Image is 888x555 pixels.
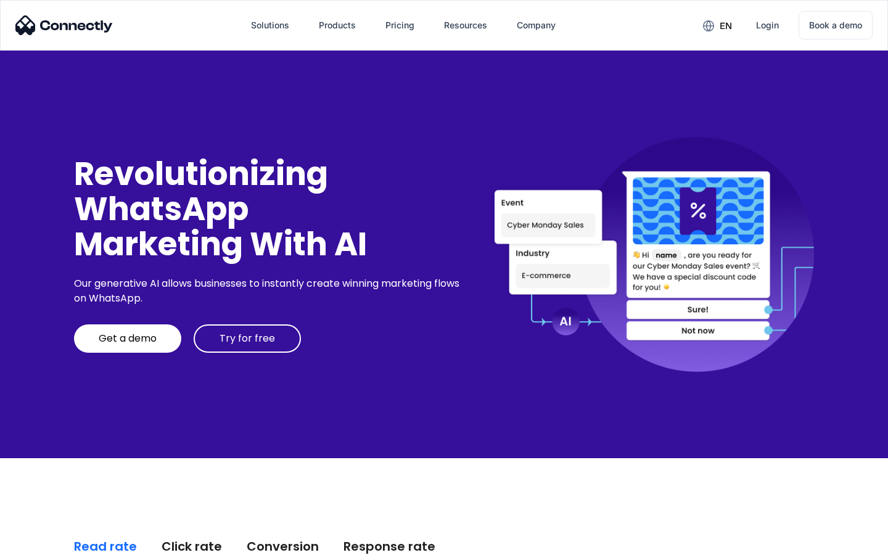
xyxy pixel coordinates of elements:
div: en [720,17,732,35]
div: Pricing [385,17,414,34]
div: Get a demo [99,332,157,345]
div: Try for free [220,332,275,345]
div: Read rate [74,538,137,555]
div: Login [756,17,779,34]
a: Book a demo [799,11,873,39]
a: Get a demo [74,324,181,353]
div: Revolutionizing WhatsApp Marketing With AI [74,156,464,262]
a: Login [746,10,789,40]
div: Conversion [247,538,319,555]
img: Connectly Logo [15,15,113,35]
div: Products [319,17,356,34]
div: Click rate [162,538,222,555]
a: Pricing [376,10,424,40]
div: Company [517,17,556,34]
div: Resources [444,17,487,34]
a: Try for free [194,324,301,353]
div: Response rate [343,538,435,555]
div: Solutions [251,17,289,34]
div: Our generative AI allows businesses to instantly create winning marketing flows on WhatsApp. [74,276,464,306]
